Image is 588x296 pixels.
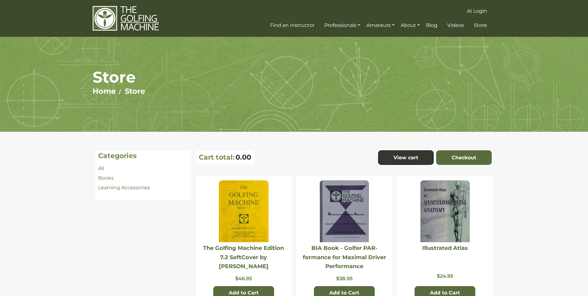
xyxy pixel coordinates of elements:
[93,6,159,31] img: The Golfing Machine
[98,175,114,181] a: Books
[365,20,396,31] a: Amateurs
[447,22,464,28] span: Videos
[203,245,284,270] a: The Golfing Machine Edition 7.2 SoftCover by [PERSON_NAME]
[474,22,487,28] span: Store
[219,180,268,242] img: The Golfing Machine Edition 7.2 SoftCover by Homer Kelley
[378,150,434,165] a: View cart
[424,20,439,31] a: Blog
[303,245,386,270] a: BIA Book - Golfer PAR-formance for Maximal Driver Performance
[269,20,316,31] a: Find an Instructor
[446,20,465,31] a: Videos
[299,276,389,281] p: $38.95
[472,20,489,31] a: Store
[399,20,421,31] a: About
[93,87,116,96] a: Home
[465,6,489,17] a: AI Login
[199,153,235,161] p: Cart total:
[98,185,150,191] a: Learning Accessories
[93,68,495,87] h1: Store
[199,276,289,281] p: $46.95
[323,20,362,31] a: Professionals
[236,153,251,161] span: 0.00
[125,87,145,96] a: Store
[422,245,468,251] a: Illustrated Atlas
[320,180,369,242] img: BIA Book - Golfer PAR-formance for Maximal Driver Performance
[467,8,487,14] span: AI Login
[426,22,437,28] span: Blog
[98,152,188,160] h4: Categories
[420,180,470,242] img: Illustrated Atlas
[98,165,104,171] a: All
[400,273,490,279] p: $24.95
[436,150,492,165] a: Checkout
[270,22,315,28] span: Find an Instructor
